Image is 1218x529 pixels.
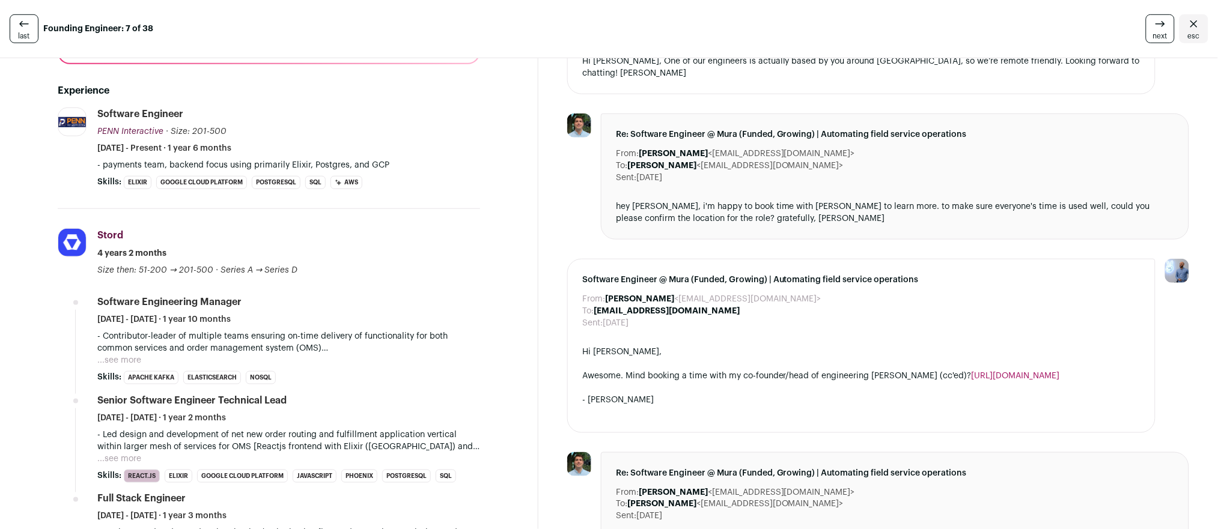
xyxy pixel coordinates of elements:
[639,150,708,158] b: [PERSON_NAME]
[97,470,121,482] span: Skills:
[605,295,674,303] b: [PERSON_NAME]
[1146,14,1175,43] a: next
[97,159,480,171] p: - payments team, backend focus using primarily Elixir, Postgres, and GCP
[97,330,480,354] p: - Contributor-leader of multiple teams ensuring on-time delivery of functionality for both common...
[1180,14,1208,43] a: Close
[582,274,1140,286] span: Software Engineer @ Mura (Funded, Growing) | Automating field service operations
[616,201,1174,225] div: hey [PERSON_NAME], i'm happy to book time with [PERSON_NAME] to learn more. to make sure everyone...
[436,470,456,483] li: SQL
[627,498,844,510] dd: <[EMAIL_ADDRESS][DOMAIN_NAME]>
[97,492,186,506] div: Full Stack Engineer
[382,470,431,483] li: PostgreSQL
[582,394,1140,406] div: - [PERSON_NAME]
[582,55,1140,79] div: Hi [PERSON_NAME], One of our engineers is actually based by you around [GEOGRAPHIC_DATA], so we’r...
[616,498,627,510] dt: To:
[97,247,166,259] span: 4 years 2 months
[616,172,636,184] dt: Sent:
[582,305,594,317] dt: To:
[124,371,178,384] li: Apache Kafka
[616,160,627,172] dt: To:
[627,500,696,509] b: [PERSON_NAME]
[97,176,121,188] span: Skills:
[124,470,160,483] li: React.js
[43,23,153,35] strong: Founding Engineer: 7 of 38
[197,470,288,483] li: Google Cloud Platform
[582,370,1140,382] div: Awesome. Mind booking a time with my co-founder/head of engineering [PERSON_NAME] (cc'ed)?
[582,346,1140,358] div: Hi [PERSON_NAME],
[97,453,141,465] button: ...see more
[972,372,1060,380] a: [URL][DOMAIN_NAME]
[616,510,636,522] dt: Sent:
[246,371,276,384] li: NoSQL
[216,264,218,276] span: ·
[567,452,591,476] img: e37a2ad705b7643d97e48c5adea08120dace68c11140240a0bba2bd42216d142
[124,176,151,189] li: Elixir
[97,429,480,453] p: - Led design and development of net new order routing and fulfillment application vertical within...
[165,470,192,483] li: Elixir
[252,176,300,189] li: PostgreSQL
[636,510,662,522] dd: [DATE]
[58,117,86,127] img: 148db12440712b8213d09ec43b629d865c362e74dba4ca1f4ac52866fe1e2878.jpg
[58,83,480,98] h2: Experience
[616,467,1174,479] span: Re: Software Engineer @ Mura (Funded, Growing) | Automating field service operations
[1165,259,1189,283] img: 97332-medium_jpg
[97,354,141,366] button: ...see more
[97,266,213,274] span: Size then: 51-200 → 201-500
[166,127,227,136] span: · Size: 201-500
[293,470,336,483] li: JavaScript
[1188,31,1200,41] span: esc
[97,313,231,325] span: [DATE] - [DATE] · 1 year 10 months
[627,162,696,170] b: [PERSON_NAME]
[10,14,38,43] a: last
[639,488,708,497] b: [PERSON_NAME]
[605,293,821,305] dd: <[EMAIL_ADDRESS][DOMAIN_NAME]>
[97,231,123,240] span: Stord
[582,293,605,305] dt: From:
[19,31,30,41] span: last
[1153,31,1168,41] span: next
[616,128,1174,141] span: Re: Software Engineer @ Mura (Funded, Growing) | Automating field service operations
[156,176,247,189] li: Google Cloud Platform
[330,176,362,189] li: AWS
[639,148,855,160] dd: <[EMAIL_ADDRESS][DOMAIN_NAME]>
[221,266,298,274] span: Series A → Series D
[97,127,163,136] span: PENN Interactive
[594,307,740,315] b: [EMAIL_ADDRESS][DOMAIN_NAME]
[183,371,241,384] li: Elasticsearch
[58,229,86,256] img: 9d8d21d0dd0743b67bb13ec82de30bed634cf0996481d1fd837c0adbed79b0b7.png
[97,371,121,383] span: Skills:
[639,486,855,498] dd: <[EMAIL_ADDRESS][DOMAIN_NAME]>
[616,148,639,160] dt: From:
[627,160,844,172] dd: <[EMAIL_ADDRESS][DOMAIN_NAME]>
[341,470,377,483] li: Phoenix
[97,107,183,121] div: Software Engineer
[97,412,226,424] span: [DATE] - [DATE] · 1 year 2 months
[305,176,326,189] li: SQL
[97,295,242,309] div: Software Engineering Manager
[603,317,629,329] dd: [DATE]
[97,510,227,522] span: [DATE] - [DATE] · 1 year 3 months
[636,172,662,184] dd: [DATE]
[567,113,591,138] img: e37a2ad705b7643d97e48c5adea08120dace68c11140240a0bba2bd42216d142
[97,142,231,154] span: [DATE] - Present · 1 year 6 months
[97,394,287,407] div: Senior Software Engineer Technical Lead
[616,486,639,498] dt: From:
[582,317,603,329] dt: Sent:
